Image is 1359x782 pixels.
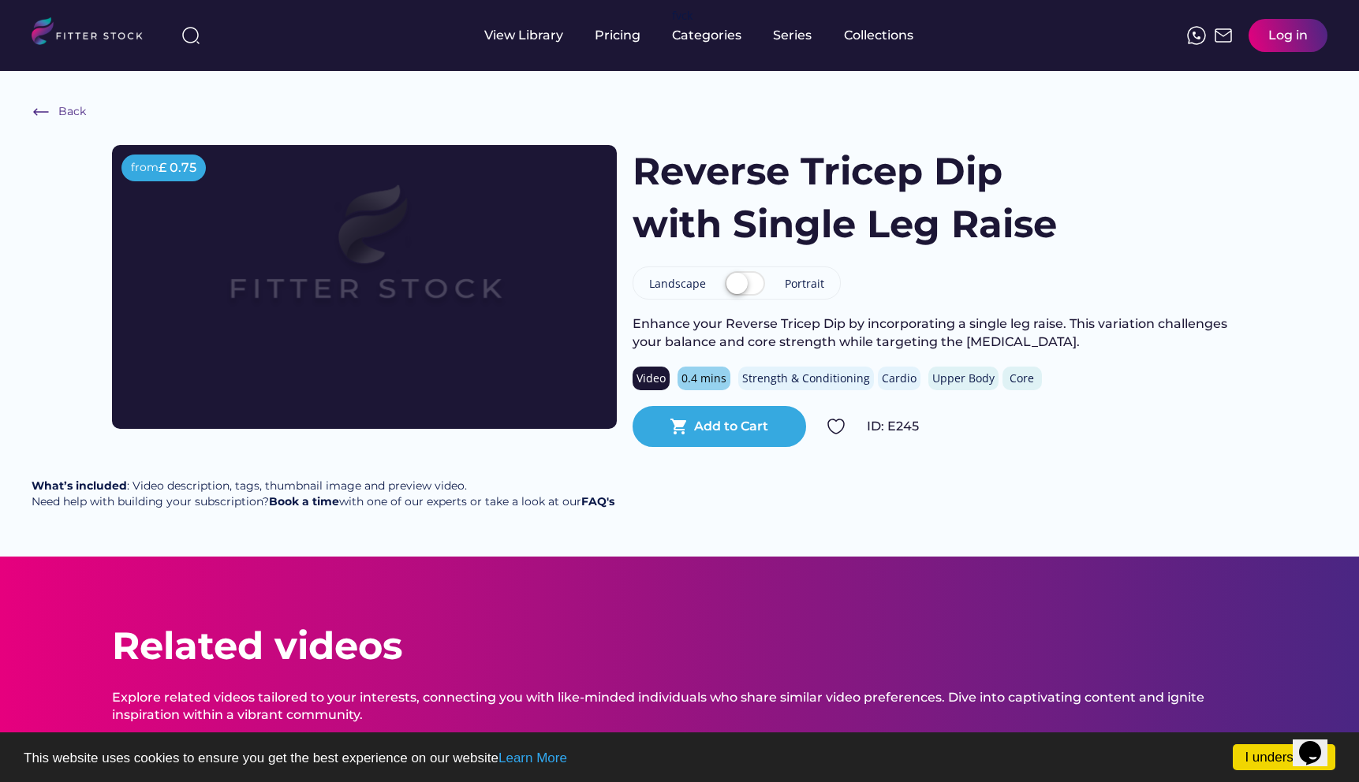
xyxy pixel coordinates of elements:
[633,145,1094,251] h1: Reverse Tricep Dip with Single Leg Raise
[785,276,824,292] div: Portrait
[32,479,127,493] strong: What’s included
[882,371,917,386] div: Cardio
[595,27,640,44] div: Pricing
[637,371,666,386] div: Video
[131,160,159,176] div: from
[742,371,870,386] div: Strength & Conditioning
[32,102,50,121] img: Frame%20%286%29.svg
[633,315,1248,351] div: Enhance your Reverse Tricep Dip by incorporating a single leg raise. This variation challenges yo...
[670,417,689,436] button: shopping_cart
[827,417,846,436] img: Group%201000002324.svg
[844,27,913,44] div: Collections
[649,276,706,292] div: Landscape
[932,371,995,386] div: Upper Body
[1214,26,1233,45] img: Frame%2051.svg
[581,494,614,508] a: FAQ's
[32,17,156,50] img: LOGO.svg
[1293,719,1343,766] iframe: chat widget
[498,750,567,765] a: Learn More
[773,27,812,44] div: Series
[1268,27,1308,44] div: Log in
[32,479,614,509] div: : Video description, tags, thumbnail image and preview video. Need help with building your subscr...
[24,751,1335,765] p: This website uses cookies to ensure you get the best experience on our website
[58,104,86,120] div: Back
[269,494,339,508] a: Book a time
[867,418,1248,435] div: ID: E245
[672,27,741,44] div: Categories
[694,418,768,435] div: Add to Cart
[181,26,200,45] img: search-normal%203.svg
[112,620,402,672] div: Related videos
[484,27,563,44] div: View Library
[112,689,1248,724] div: Explore related videos tailored to your interests, connecting you with like-minded individuals wh...
[1006,371,1038,386] div: Core
[1233,744,1335,770] a: I understand!
[672,8,693,24] div: fvck
[162,145,566,372] img: Frame%2079%20%281%29.svg
[681,371,726,386] div: 0.4 mins
[1187,26,1206,45] img: meteor-icons_whatsapp%20%281%29.svg
[159,159,196,177] div: £ 0.75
